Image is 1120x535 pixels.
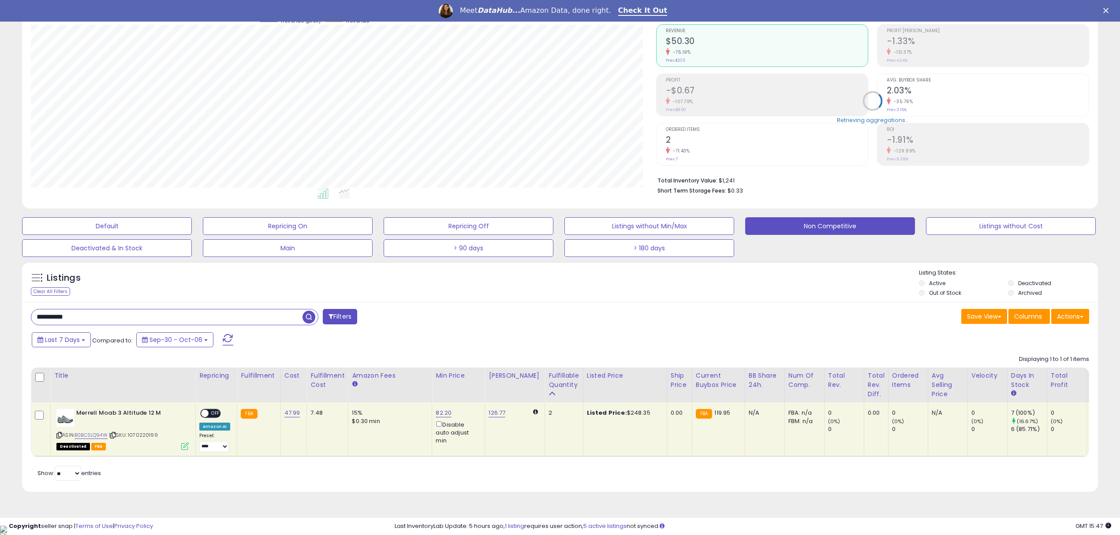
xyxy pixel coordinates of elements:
[932,371,964,399] div: Avg Selling Price
[22,239,192,257] button: Deactivated & In Stock
[91,443,106,450] span: FBA
[788,417,818,425] div: FBM: n/a
[932,409,961,417] div: N/A
[489,371,541,380] div: [PERSON_NAME]
[696,409,712,419] small: FBA
[1075,522,1111,530] span: 2025-10-14 15:47 GMT
[587,371,663,380] div: Listed Price
[1051,409,1086,417] div: 0
[1051,425,1086,433] div: 0
[75,522,113,530] a: Terms of Use
[745,217,915,235] button: Non Competitive
[1008,309,1050,324] button: Columns
[828,371,860,390] div: Total Rev.
[1103,8,1112,13] div: Close
[971,425,1007,433] div: 0
[1018,279,1051,287] label: Deactivated
[352,371,428,380] div: Amazon Fees
[564,217,734,235] button: Listings without Min/Max
[109,431,158,438] span: | SKU: 1070220199
[56,443,90,450] span: All listings that are unavailable for purchase on Amazon for any reason other than out-of-stock
[971,418,984,425] small: (0%)
[22,217,192,235] button: Default
[199,433,230,453] div: Preset:
[352,409,425,417] div: 15%
[323,309,357,324] button: Filters
[203,217,373,235] button: Repricing On
[436,409,452,417] a: 82.20
[56,409,189,449] div: ASIN:
[114,522,153,530] a: Privacy Policy
[241,409,257,419] small: FBA
[76,409,183,420] b: Merrell Moab 3 Altitude 12 M
[310,409,341,417] div: 7.48
[203,239,373,257] button: Main
[618,6,668,16] a: Check It Out
[1051,371,1083,390] div: Total Profit
[9,522,41,530] strong: Copyright
[1011,371,1043,390] div: Days In Stock
[352,417,425,425] div: $0.30 min
[199,423,230,431] div: Amazon AI
[749,371,781,390] div: BB Share 24h.
[828,418,840,425] small: (0%)
[1011,425,1047,433] div: 6 (85.71%)
[587,409,660,417] div: $248.35
[47,272,81,284] h5: Listings
[929,279,945,287] label: Active
[788,371,821,390] div: Num of Comp.
[1051,309,1089,324] button: Actions
[1011,390,1016,398] small: Days In Stock.
[837,116,908,124] div: Retrieving aggregations..
[926,217,1096,235] button: Listings without Cost
[75,431,108,439] a: B0BCSLQ94W
[310,371,344,390] div: Fulfillment Cost
[436,420,478,445] div: Disable auto adjust min
[671,409,685,417] div: 0.00
[45,335,80,344] span: Last 7 Days
[384,239,553,257] button: > 90 days
[460,6,611,15] div: Meet Amazon Data, done right.
[892,418,904,425] small: (0%)
[478,6,520,15] i: DataHub...
[919,269,1098,277] p: Listing States:
[284,371,303,380] div: Cost
[549,371,579,390] div: Fulfillable Quantity
[1014,312,1042,321] span: Columns
[1011,409,1047,417] div: 7 (100%)
[56,409,74,427] img: 41FRoN0VV8L._SL40_.jpg
[32,332,91,347] button: Last 7 Days
[439,4,453,18] img: Profile image for Georgie
[828,425,864,433] div: 0
[284,409,300,417] a: 47.99
[149,335,202,344] span: Sep-30 - Oct-06
[352,380,357,388] small: Amazon Fees.
[489,409,505,417] a: 126.77
[828,409,864,417] div: 0
[971,371,1004,380] div: Velocity
[788,409,818,417] div: FBA: n/a
[54,371,192,380] div: Title
[868,409,881,417] div: 0.00
[1017,418,1038,425] small: (16.67%)
[549,409,576,417] div: 2
[199,371,233,380] div: Repricing
[587,409,627,417] b: Listed Price:
[961,309,1007,324] button: Save View
[384,217,553,235] button: Repricing Off
[1051,418,1063,425] small: (0%)
[92,336,133,345] span: Compared to:
[749,409,778,417] div: N/A
[436,371,481,380] div: Min Price
[696,371,741,390] div: Current Buybox Price
[929,289,961,297] label: Out of Stock
[31,287,70,296] div: Clear All Filters
[241,371,276,380] div: Fulfillment
[136,332,213,347] button: Sep-30 - Oct-06
[714,409,730,417] span: 119.95
[671,371,688,390] div: Ship Price
[505,522,524,530] a: 1 listing
[583,522,627,530] a: 5 active listings
[1018,289,1042,297] label: Archived
[37,469,101,477] span: Show: entries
